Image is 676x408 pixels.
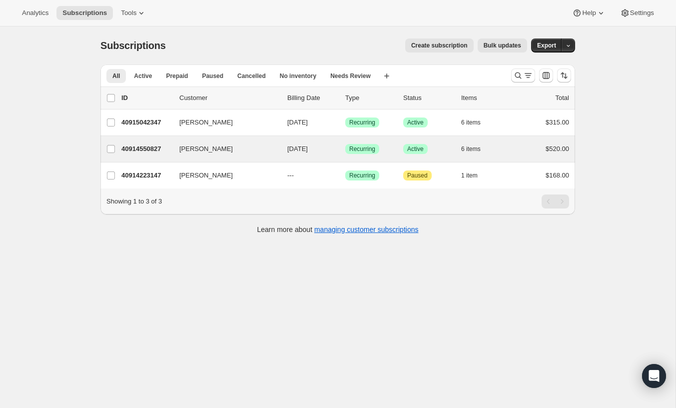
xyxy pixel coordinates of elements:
span: Tools [121,9,136,17]
span: 1 item [461,171,478,179]
div: Items [461,93,511,103]
span: --- [287,171,294,179]
div: 40914223147[PERSON_NAME]---SuccessRecurringAttentionPaused1 item$168.00 [121,168,569,182]
button: [PERSON_NAME] [173,141,273,157]
span: No inventory [280,72,316,80]
span: Subscriptions [62,9,107,17]
span: Recurring [349,171,375,179]
span: [PERSON_NAME] [179,170,233,180]
button: Settings [614,6,660,20]
button: Analytics [16,6,54,20]
div: 40915042347[PERSON_NAME][DATE]SuccessRecurringSuccessActive6 items$315.00 [121,115,569,129]
div: Type [345,93,395,103]
span: Bulk updates [484,41,521,49]
span: Paused [407,171,428,179]
button: Create subscription [405,38,474,52]
span: [PERSON_NAME] [179,117,233,127]
span: Paused [202,72,223,80]
p: Showing 1 to 3 of 3 [106,196,162,206]
span: Active [134,72,152,80]
span: $315.00 [546,118,569,126]
button: Export [531,38,562,52]
span: Cancelled [237,72,266,80]
button: Create new view [379,69,395,83]
div: 40914550827[PERSON_NAME][DATE]SuccessRecurringSuccessActive6 items$520.00 [121,142,569,156]
p: Total [556,93,569,103]
span: Create subscription [411,41,468,49]
p: Status [403,93,453,103]
span: 6 items [461,118,481,126]
p: Billing Date [287,93,337,103]
div: IDCustomerBilling DateTypeStatusItemsTotal [121,93,569,103]
span: Active [407,145,424,153]
span: Prepaid [166,72,188,80]
span: Recurring [349,118,375,126]
span: Recurring [349,145,375,153]
a: managing customer subscriptions [314,225,419,233]
span: All [112,72,120,80]
button: Tools [115,6,152,20]
p: Learn more about [257,224,419,234]
button: Customize table column order and visibility [539,68,553,82]
span: 6 items [461,145,481,153]
button: Sort the results [557,68,571,82]
button: Subscriptions [56,6,113,20]
button: Help [566,6,612,20]
button: [PERSON_NAME] [173,114,273,130]
button: 1 item [461,168,489,182]
button: Search and filter results [511,68,535,82]
span: Active [407,118,424,126]
p: Customer [179,93,279,103]
span: $168.00 [546,171,569,179]
span: $520.00 [546,145,569,152]
p: ID [121,93,171,103]
nav: Pagination [542,194,569,208]
p: 40914550827 [121,144,171,154]
button: 6 items [461,142,492,156]
span: Subscriptions [100,40,166,51]
button: [PERSON_NAME] [173,167,273,183]
button: Bulk updates [478,38,527,52]
p: 40914223147 [121,170,171,180]
p: 40915042347 [121,117,171,127]
span: Needs Review [330,72,371,80]
span: Settings [630,9,654,17]
span: [PERSON_NAME] [179,144,233,154]
span: Analytics [22,9,48,17]
span: [DATE] [287,145,308,152]
span: Help [582,9,596,17]
span: Export [537,41,556,49]
span: [DATE] [287,118,308,126]
div: Open Intercom Messenger [642,364,666,388]
button: 6 items [461,115,492,129]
